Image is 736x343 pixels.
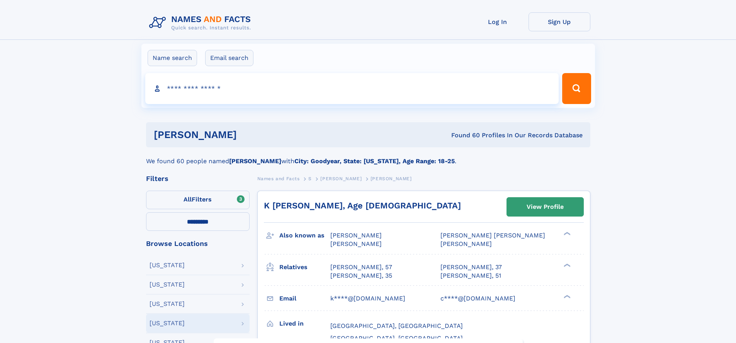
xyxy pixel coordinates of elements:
[146,175,250,182] div: Filters
[527,198,564,216] div: View Profile
[320,176,362,181] span: [PERSON_NAME]
[294,157,455,165] b: City: Goodyear, State: [US_STATE], Age Range: 18-25
[279,317,330,330] h3: Lived in
[344,131,583,140] div: Found 60 Profiles In Our Records Database
[529,12,590,31] a: Sign Up
[150,262,185,268] div: [US_STATE]
[257,174,300,183] a: Names and Facts
[562,263,571,268] div: ❯
[146,191,250,209] label: Filters
[440,240,492,247] span: [PERSON_NAME]
[330,334,463,342] span: [GEOGRAPHIC_DATA], [GEOGRAPHIC_DATA]
[146,147,590,166] div: We found 60 people named with .
[146,240,250,247] div: Browse Locations
[229,157,281,165] b: [PERSON_NAME]
[279,292,330,305] h3: Email
[150,320,185,326] div: [US_STATE]
[145,73,559,104] input: search input
[330,240,382,247] span: [PERSON_NAME]
[308,174,312,183] a: S
[150,301,185,307] div: [US_STATE]
[507,198,583,216] a: View Profile
[184,196,192,203] span: All
[148,50,197,66] label: Name search
[279,261,330,274] h3: Relatives
[562,73,591,104] button: Search Button
[371,176,412,181] span: [PERSON_NAME]
[308,176,312,181] span: S
[330,263,392,271] a: [PERSON_NAME], 57
[467,12,529,31] a: Log In
[330,271,392,280] a: [PERSON_NAME], 35
[146,12,257,33] img: Logo Names and Facts
[205,50,253,66] label: Email search
[440,232,545,239] span: [PERSON_NAME] [PERSON_NAME]
[330,322,463,329] span: [GEOGRAPHIC_DATA], [GEOGRAPHIC_DATA]
[320,174,362,183] a: [PERSON_NAME]
[562,231,571,236] div: ❯
[264,201,461,210] a: K [PERSON_NAME], Age [DEMOGRAPHIC_DATA]
[440,263,502,271] a: [PERSON_NAME], 37
[562,294,571,299] div: ❯
[440,271,501,280] a: [PERSON_NAME], 51
[150,282,185,288] div: [US_STATE]
[279,229,330,242] h3: Also known as
[154,130,344,140] h1: [PERSON_NAME]
[330,232,382,239] span: [PERSON_NAME]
